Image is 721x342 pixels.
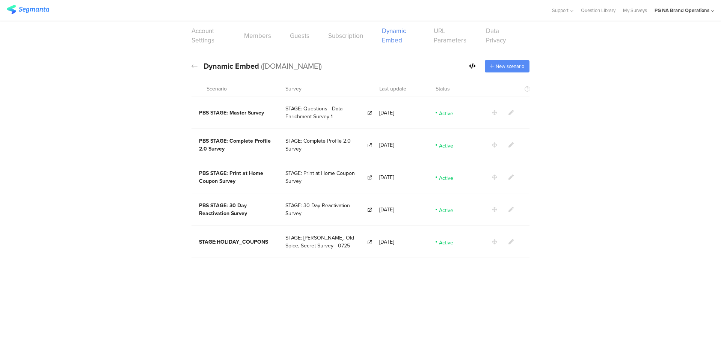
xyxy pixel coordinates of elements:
span: STAGE: Print at Home Coupon Survey [285,169,366,185]
img: segmanta logo [7,5,49,14]
a: STAGE: Complete Profile 2.0 Survey [285,137,372,153]
a: STAGE: [PERSON_NAME], Old Spice, Secret Survey - 0725 [285,234,372,250]
a: URL Parameters [434,26,467,45]
span: [DATE] [379,238,394,246]
span: PBS STAGE: 30 Day Reactivation Survey [199,202,247,217]
span: PBS STAGE: Complete Profile 2.0 Survey [199,137,271,153]
span: New scenario [496,63,524,70]
a: Account Settings [192,26,225,45]
span: PBS STAGE: Master Survey [199,109,264,117]
span: [DATE] [379,206,394,214]
span: [DATE] [379,173,394,181]
span: Scenario [207,85,227,93]
span: [DATE] [379,109,394,117]
span: ([DOMAIN_NAME]) [261,60,322,72]
span: PBS STAGE: Print at Home Coupon Survey [199,169,263,185]
span: Dynamic Embed [204,60,259,72]
div: PG NA Brand Operations [655,7,709,14]
span: Active [439,110,453,116]
span: Last update [379,85,406,93]
span: Active [439,239,453,245]
a: Data Privacy [486,26,511,45]
span: Status [436,85,450,93]
span: Active [439,206,453,212]
span: Active [439,142,453,148]
a: Members [244,31,271,41]
span: Survey [285,85,302,93]
a: Subscription [328,31,363,41]
span: Support [552,7,569,14]
span: STAGE: Questions - Data Enrichment Survey 1 [285,105,366,121]
a: STAGE: 30 Day Reactivation Survey [285,202,372,217]
span: STAGE: 30 Day Reactivation Survey [285,202,366,217]
a: Guests [290,31,309,41]
span: STAGE: Complete Profile 2.0 Survey [285,137,366,153]
span: STAGE: [PERSON_NAME], Old Spice, Secret Survey - 0725 [285,234,366,250]
span: [DATE] [379,141,394,149]
span: Active [439,174,453,180]
a: STAGE: Questions - Data Enrichment Survey 1 [285,105,372,121]
span: STAGE:HOLIDAY_COUPONS [199,238,268,246]
a: STAGE: Print at Home Coupon Survey [285,169,372,185]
